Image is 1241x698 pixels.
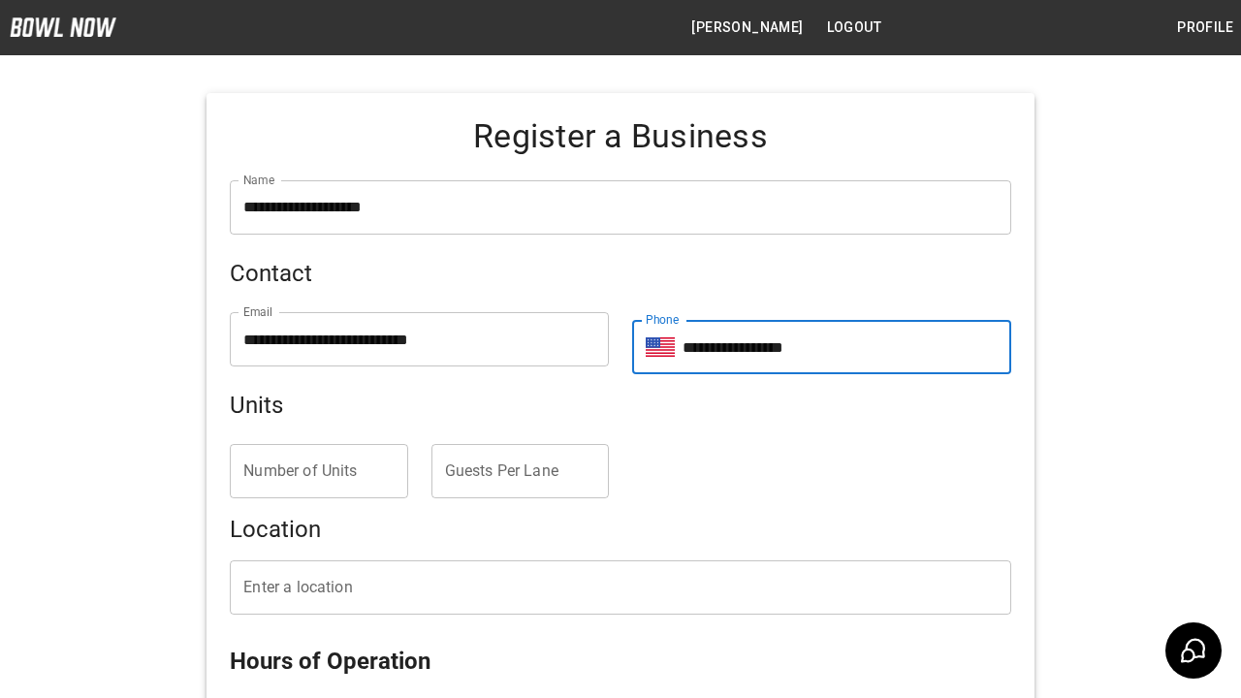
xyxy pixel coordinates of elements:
img: logo [10,17,116,37]
button: [PERSON_NAME] [684,10,811,46]
h5: Hours of Operation [230,646,1010,677]
h5: Contact [230,258,1010,289]
button: Profile [1169,10,1241,46]
h5: Location [230,514,1010,545]
button: Select country [646,333,675,362]
h5: Units [230,390,1010,421]
button: Logout [819,10,889,46]
h4: Register a Business [230,116,1010,157]
label: Phone [646,311,679,328]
